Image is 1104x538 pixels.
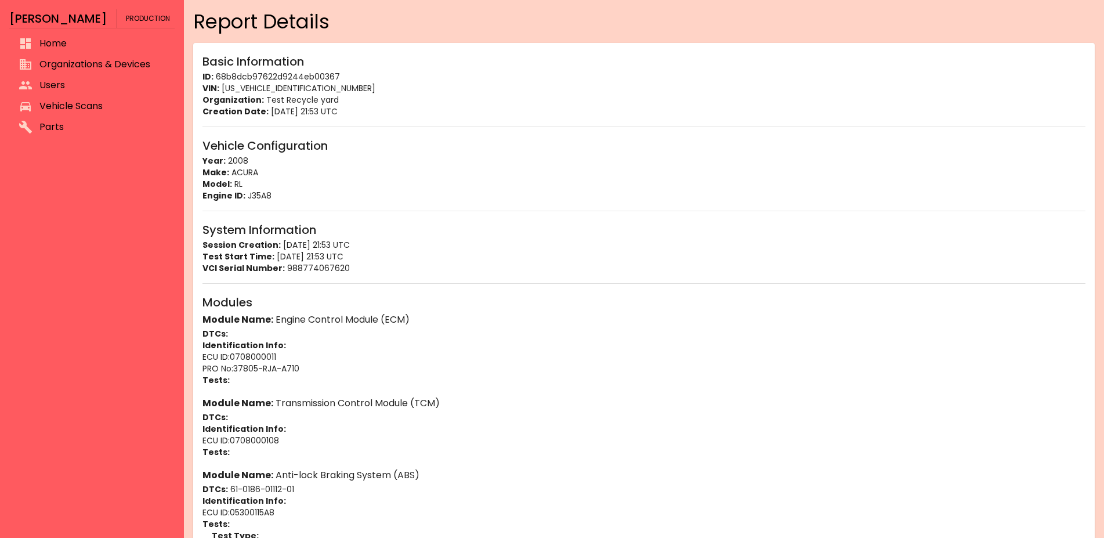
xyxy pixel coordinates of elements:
strong: ID: [202,71,213,82]
span: Parts [39,120,165,134]
p: 68b8dcb97622d9244eb00367 [202,71,1085,82]
span: Organizations & Devices [39,57,165,71]
p: [US_VEHICLE_IDENTIFICATION_NUMBER] [202,82,1085,94]
h6: Vehicle Configuration [202,136,1085,155]
h6: Anti-lock Braking System (ABS) [202,467,1085,483]
h4: Report Details [193,9,1095,34]
p: ECU ID : 05300115A8 [202,507,1085,518]
strong: DTCs: [202,483,228,495]
strong: Tests: [202,446,230,458]
strong: Organization: [202,94,264,106]
p: Test Recycle yard [202,94,1085,106]
p: PRO No : 37805-RJA-A710 [202,363,1085,374]
span: Home [39,37,165,50]
h6: Modules [202,293,1085,312]
p: ECU ID : 0708000011 [202,351,1085,363]
strong: Engine ID: [202,190,245,201]
strong: Identification Info: [202,423,286,435]
p: 2008 [202,155,1085,167]
strong: Session Creation: [202,239,281,251]
strong: Test Start Time: [202,251,274,262]
h6: Engine Control Module (ECM) [202,312,1085,328]
strong: Tests: [202,518,230,530]
span: Users [39,78,165,92]
h6: [PERSON_NAME] [9,9,107,28]
strong: DTCs: [202,411,228,423]
p: ACURA [202,167,1085,178]
p: 988774067620 [202,262,1085,274]
strong: Module Name: [202,396,273,410]
strong: Creation Date: [202,106,269,117]
p: J35A8 [202,190,1085,201]
p: [DATE] 21:53 UTC [202,251,1085,262]
strong: Model: [202,178,232,190]
span: Production [126,9,170,28]
p: RL [202,178,1085,190]
strong: Module Name: [202,313,273,326]
strong: Make: [202,167,229,178]
p: [DATE] 21:53 UTC [202,106,1085,117]
p: ECU ID : 0708000108 [202,435,1085,446]
p: 61-01 86-01 112-01 [202,483,1085,495]
strong: Tests: [202,374,230,386]
strong: Identification Info: [202,340,286,351]
span: Vehicle Scans [39,99,165,113]
h6: Transmission Control Module (TCM) [202,395,1085,411]
h6: Basic Information [202,52,1085,71]
strong: VCI Serial Number: [202,262,285,274]
strong: VIN: [202,82,219,94]
p: [DATE] 21:53 UTC [202,239,1085,251]
strong: Identification Info: [202,495,286,507]
strong: Year: [202,155,226,167]
h6: System Information [202,221,1085,239]
strong: DTCs: [202,328,228,340]
strong: Module Name: [202,468,273,482]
